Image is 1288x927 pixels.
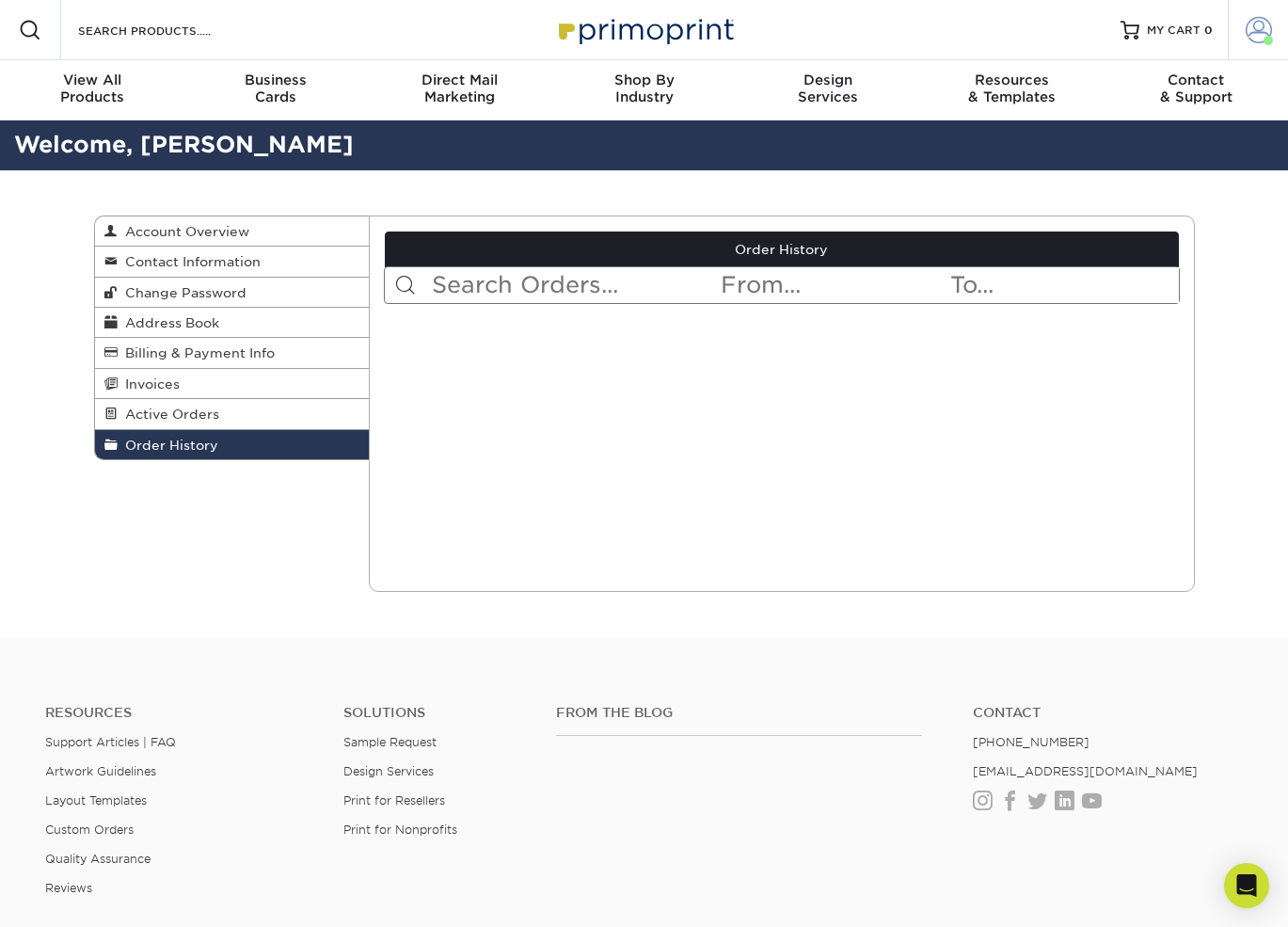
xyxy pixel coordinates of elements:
[973,764,1198,778] a: [EMAIL_ADDRESS][DOMAIN_NAME]
[95,430,370,459] a: Order History
[550,9,739,50] img: Primoprint
[118,224,249,239] span: Account Overview
[95,278,370,308] a: Change Password
[948,267,1178,303] input: To...
[368,72,552,105] div: Marketing
[719,267,948,303] input: From...
[184,60,369,120] a: BusinessCards
[45,823,134,837] a: Custom Orders
[552,60,737,120] a: Shop ByIndustry
[920,72,1105,88] span: Resources
[95,338,370,368] a: Billing & Payment Info
[736,60,920,120] a: DesignServices
[343,793,445,807] a: Print for Resellers
[552,72,737,88] span: Shop By
[552,72,737,105] div: Industry
[343,823,457,837] a: Print for Nonprofits
[45,764,156,778] a: Artwork Guidelines
[368,72,552,88] span: Direct Mail
[1104,72,1288,105] div: & Support
[95,216,370,247] a: Account Overview
[973,705,1243,721] a: Contact
[118,254,261,269] span: Contact Information
[76,19,260,41] input: SEARCH PRODUCTS.....
[343,764,434,778] a: Design Services
[1204,24,1213,37] span: 0
[1147,23,1201,39] span: MY CART
[1104,72,1288,88] span: Contact
[95,308,370,338] a: Address Book
[920,60,1105,120] a: Resources& Templates
[118,345,275,360] span: Billing & Payment Info
[1224,863,1269,908] div: Open Intercom Messenger
[118,376,180,392] span: Invoices
[736,72,920,105] div: Services
[45,852,151,866] a: Quality Assurance
[368,60,552,120] a: Direct MailMarketing
[973,735,1089,749] a: [PHONE_NUMBER]
[920,72,1105,105] div: & Templates
[1104,60,1288,120] a: Contact& Support
[118,438,218,453] span: Order History
[45,793,147,807] a: Layout Templates
[95,247,370,277] a: Contact Information
[45,705,315,721] h4: Resources
[184,72,369,105] div: Cards
[118,285,246,300] span: Change Password
[343,735,437,749] a: Sample Request
[45,735,176,749] a: Support Articles | FAQ
[556,705,922,721] h4: From the Blog
[95,369,370,399] a: Invoices
[736,72,920,88] span: Design
[45,881,92,895] a: Reviews
[430,267,719,303] input: Search Orders...
[343,705,528,721] h4: Solutions
[385,232,1179,267] a: Order History
[118,407,219,422] span: Active Orders
[184,72,369,88] span: Business
[118,315,219,330] span: Address Book
[95,399,370,429] a: Active Orders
